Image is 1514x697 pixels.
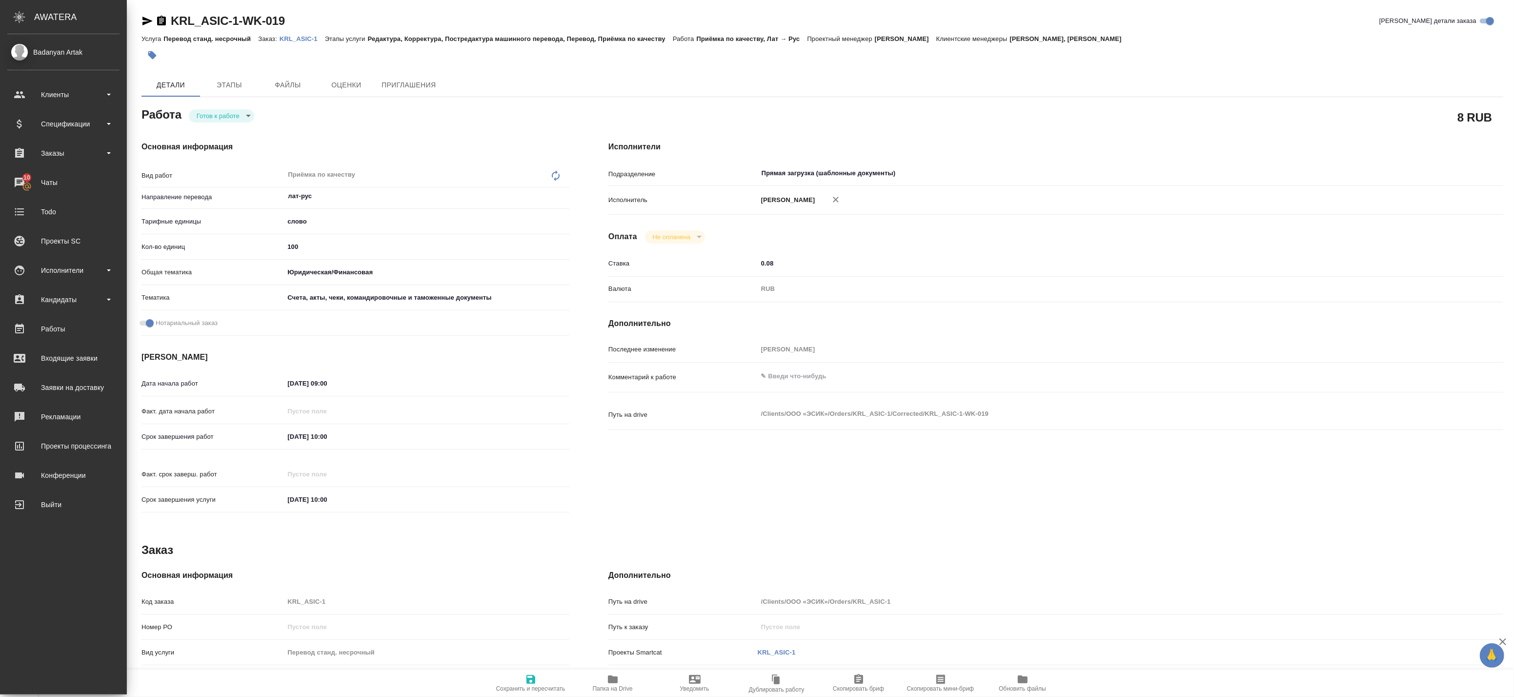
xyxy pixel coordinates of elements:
[758,620,1429,634] input: Пустое поле
[608,648,758,657] p: Проекты Smartcat
[2,170,124,195] a: 10Чаты
[7,234,120,248] div: Проекты SC
[382,79,436,91] span: Приглашения
[696,35,807,42] p: Приёмка по качеству, Лат → Рус
[141,351,569,363] h4: [PERSON_NAME]
[284,240,569,254] input: ✎ Введи что-нибудь
[147,79,194,91] span: Детали
[194,112,242,120] button: Готов к работе
[368,35,673,42] p: Редактура, Корректура, Постредактура машинного перевода, Перевод, Приёмка по качеству
[807,35,874,42] p: Проектный менеджер
[284,289,569,306] div: Счета, акты, чеки, командировочные и таможенные документы
[645,230,705,244] div: Готов к работе
[907,685,974,692] span: Скопировать мини-бриф
[608,622,758,632] p: Путь к заказу
[284,264,569,281] div: Юридическая/Финансовая
[141,407,284,416] p: Факт. дата начала работ
[758,342,1429,356] input: Пустое поле
[673,35,697,42] p: Работа
[654,670,736,697] button: Уведомить
[141,35,163,42] p: Услуга
[1423,172,1425,174] button: Open
[749,686,805,693] span: Дублировать работу
[1484,645,1500,666] span: 🙏
[189,109,254,123] div: Готов к работе
[490,670,572,697] button: Сохранить и пересчитать
[7,205,120,219] div: Todo
[141,379,284,389] p: Дата начала работ
[141,470,284,479] p: Факт. срок заверш. работ
[280,34,325,42] a: KRL_ASIC-1
[1379,16,1476,26] span: [PERSON_NAME] детали заказа
[284,213,569,230] div: слово
[141,15,153,27] button: Скопировать ссылку для ЯМессенджера
[900,670,982,697] button: Скопировать мини-бриф
[156,15,167,27] button: Скопировать ссылку
[156,318,218,328] span: Нотариальный заказ
[7,380,120,395] div: Заявки на доставку
[141,217,284,226] p: Тарифные единицы
[2,317,124,341] a: Работы
[758,281,1429,297] div: RUB
[141,242,284,252] p: Кол-во единиц
[7,175,120,190] div: Чаты
[7,117,120,131] div: Спецификации
[2,405,124,429] a: Рекламации
[141,267,284,277] p: Общая тематика
[171,14,285,27] a: KRL_ASIC-1-WK-019
[18,173,36,183] span: 10
[736,670,818,697] button: Дублировать работу
[141,622,284,632] p: Номер РО
[758,256,1429,270] input: ✎ Введи что-нибудь
[141,293,284,303] p: Тематика
[284,594,569,609] input: Пустое поле
[7,351,120,366] div: Входящие заявки
[7,87,120,102] div: Клиенты
[141,141,569,153] h4: Основная информация
[284,404,369,418] input: Пустое поле
[875,35,936,42] p: [PERSON_NAME]
[141,105,182,123] h2: Работа
[758,195,815,205] p: [PERSON_NAME]
[2,375,124,400] a: Заявки на доставку
[1457,109,1492,125] h2: 8 RUB
[206,79,253,91] span: Этапы
[572,670,654,697] button: Папка на Drive
[608,597,758,607] p: Путь на drive
[7,47,120,58] div: Badanyan Artak
[2,463,124,488] a: Конференции
[608,169,758,179] p: Подразделение
[1009,35,1129,42] p: [PERSON_NAME], [PERSON_NAME]
[284,620,569,634] input: Пустое поле
[758,406,1429,422] textarea: /Clients/ООО «ЭСИК»/Orders/KRL_ASIC-1/Corrected/KRL_ASIC-1-WK-019
[280,35,325,42] p: KRL_ASIC-1
[2,200,124,224] a: Todo
[7,439,120,453] div: Проекты процессинга
[564,195,566,197] button: Open
[258,35,279,42] p: Заказ:
[593,685,633,692] span: Папка на Drive
[141,432,284,442] p: Срок завершения работ
[2,434,124,458] a: Проекты процессинга
[7,146,120,161] div: Заказы
[650,233,693,241] button: Не оплачена
[608,318,1503,329] h4: Дополнительно
[680,685,709,692] span: Уведомить
[7,263,120,278] div: Исполнители
[325,35,368,42] p: Этапы услуги
[7,468,120,483] div: Конференции
[141,648,284,657] p: Вид услуги
[2,229,124,253] a: Проекты SC
[284,430,369,444] input: ✎ Введи что-нибудь
[284,492,369,507] input: ✎ Введи что-нибудь
[608,141,1503,153] h4: Исполнители
[608,410,758,420] p: Путь на drive
[7,322,120,336] div: Работы
[141,570,569,581] h4: Основная информация
[7,410,120,424] div: Рекламации
[284,467,369,481] input: Пустое поле
[34,7,127,27] div: AWATERA
[825,189,847,210] button: Удалить исполнителя
[496,685,565,692] span: Сохранить и пересчитать
[323,79,370,91] span: Оценки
